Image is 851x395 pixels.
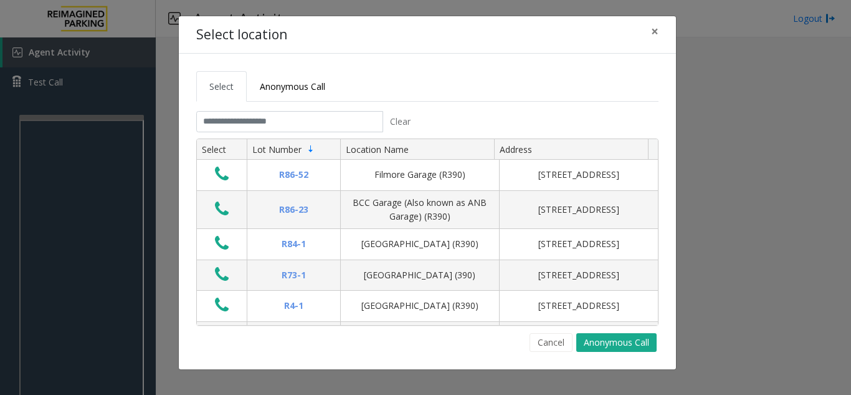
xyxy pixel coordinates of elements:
div: [STREET_ADDRESS] [507,299,650,313]
span: Address [500,144,532,155]
span: Lot Number [252,144,302,155]
ul: Tabs [196,71,658,102]
div: [STREET_ADDRESS] [507,168,650,182]
div: R73-1 [255,268,333,282]
span: × [651,22,658,40]
div: [STREET_ADDRESS] [507,203,650,217]
div: [STREET_ADDRESS] [507,268,650,282]
span: Sortable [306,144,316,154]
span: Select [209,80,234,92]
div: [GEOGRAPHIC_DATA] (390) [348,268,492,282]
div: R84-1 [255,237,333,251]
div: Filmore Garage (R390) [348,168,492,182]
div: [GEOGRAPHIC_DATA] (R390) [348,237,492,251]
div: R4-1 [255,299,333,313]
div: R86-52 [255,168,333,182]
button: Anonymous Call [576,333,657,352]
div: BCC Garage (Also known as ANB Garage) (R390) [348,196,492,224]
div: R86-23 [255,203,333,217]
div: [GEOGRAPHIC_DATA] (R390) [348,299,492,313]
button: Clear [383,111,418,132]
h4: Select location [196,25,287,45]
button: Close [642,16,667,47]
button: Cancel [530,333,573,352]
div: [STREET_ADDRESS] [507,237,650,251]
div: Data table [197,139,658,325]
span: Location Name [346,144,409,155]
th: Select [197,139,247,160]
span: Anonymous Call [260,80,325,92]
